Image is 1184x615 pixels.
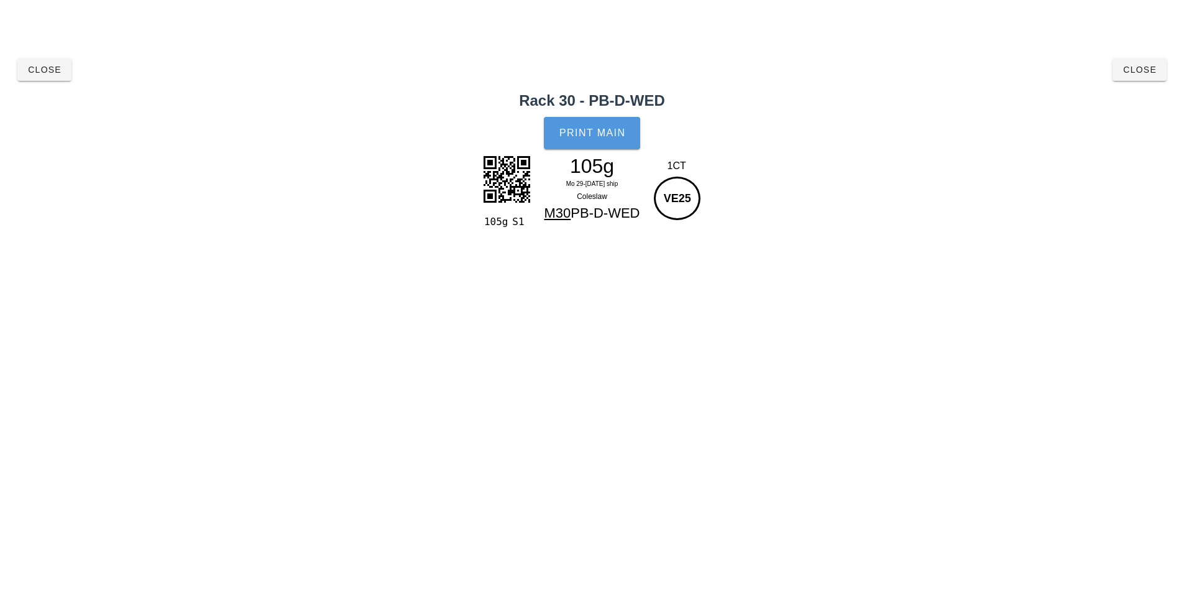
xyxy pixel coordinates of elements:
div: 105g [538,157,646,175]
span: Print Main [559,127,626,139]
h2: Rack 30 - PB-D-WED [7,90,1177,112]
div: VE25 [654,177,700,220]
span: Close [27,65,62,75]
div: 1CT [651,159,702,173]
span: Close [1122,65,1157,75]
div: Coleslaw [538,190,646,203]
img: PsccoGQAAAAASUVORK5CYII= [475,148,538,210]
span: M30 [544,205,571,221]
button: Close [1113,58,1167,81]
span: PB-D-WED [571,205,640,221]
button: Close [17,58,71,81]
div: 105g [482,214,507,230]
button: Print Main [544,117,640,149]
span: Mo 29-[DATE] ship [566,180,618,187]
div: S1 [507,214,533,230]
